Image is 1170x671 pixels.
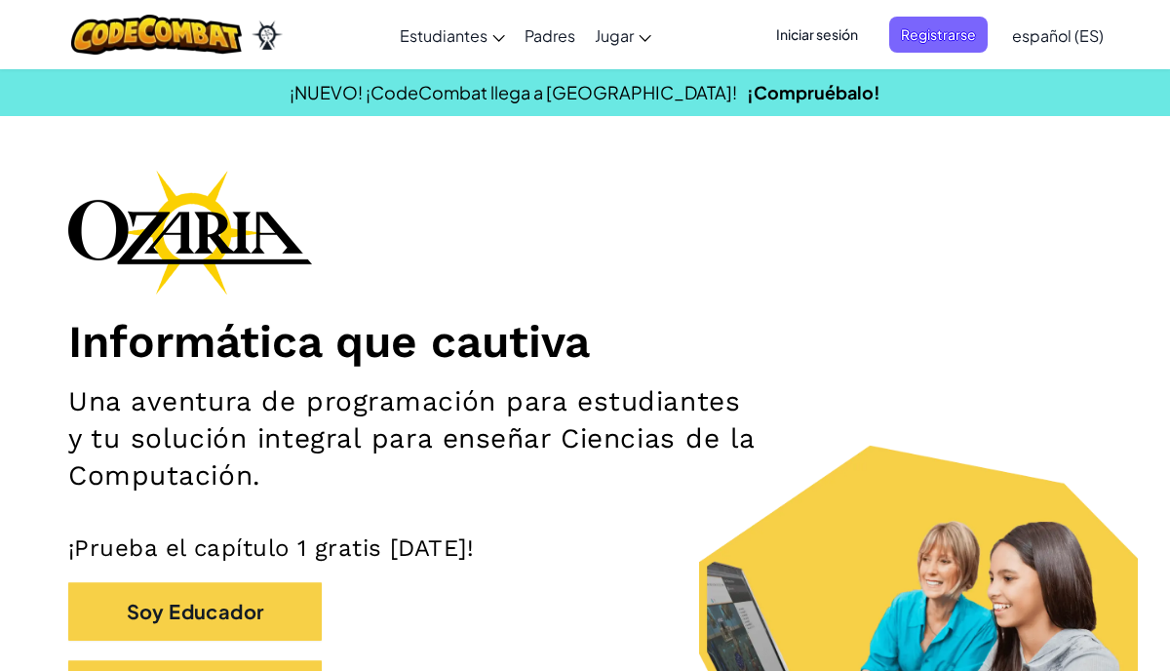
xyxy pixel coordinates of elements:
a: Padres [515,9,585,61]
img: Ozaria [252,20,283,50]
a: Estudiantes [390,9,515,61]
span: Estudiantes [400,25,487,46]
button: Iniciar sesión [764,17,870,53]
button: Registrarse [889,17,988,53]
img: Ozaria branding logo [68,170,312,295]
button: Soy Educador [68,582,322,641]
img: CodeCombat logo [71,15,242,55]
p: ¡Prueba el capítulo 1 gratis [DATE]! [68,533,1102,563]
a: español (ES) [1002,9,1113,61]
h2: Una aventura de programación para estudiantes y tu solución integral para enseñar Ciencias de la ... [68,383,760,494]
span: Jugar [595,25,634,46]
a: ¡Compruébalo! [747,81,880,103]
a: Jugar [585,9,661,61]
span: español (ES) [1012,25,1104,46]
h1: Informática que cautiva [68,314,1102,369]
span: ¡NUEVO! ¡CodeCombat llega a [GEOGRAPHIC_DATA]! [290,81,737,103]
